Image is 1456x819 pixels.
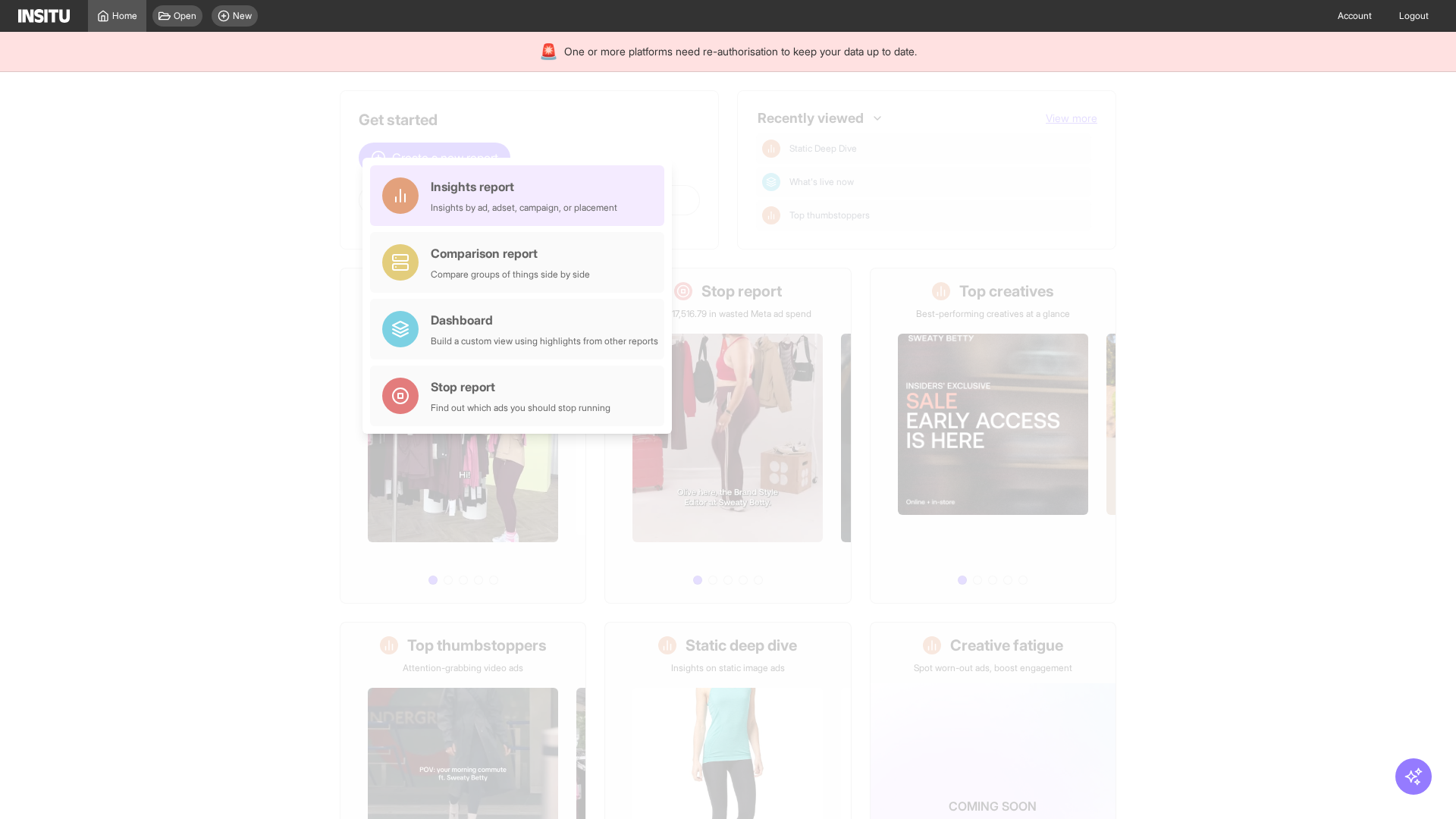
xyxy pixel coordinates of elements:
[18,9,70,23] img: Logo
[112,10,137,22] span: Home
[431,244,590,262] div: Comparison report
[431,378,610,396] div: Stop report
[233,10,252,22] span: New
[431,177,617,196] div: Insights report
[174,10,196,22] span: Open
[431,311,658,329] div: Dashboard
[431,335,658,347] div: Build a custom view using highlights from other reports
[431,202,617,214] div: Insights by ad, adset, campaign, or placement
[539,41,558,62] div: 🚨
[431,268,590,281] div: Compare groups of things side by side
[564,44,917,59] span: One or more platforms need re-authorisation to keep your data up to date.
[431,402,610,414] div: Find out which ads you should stop running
